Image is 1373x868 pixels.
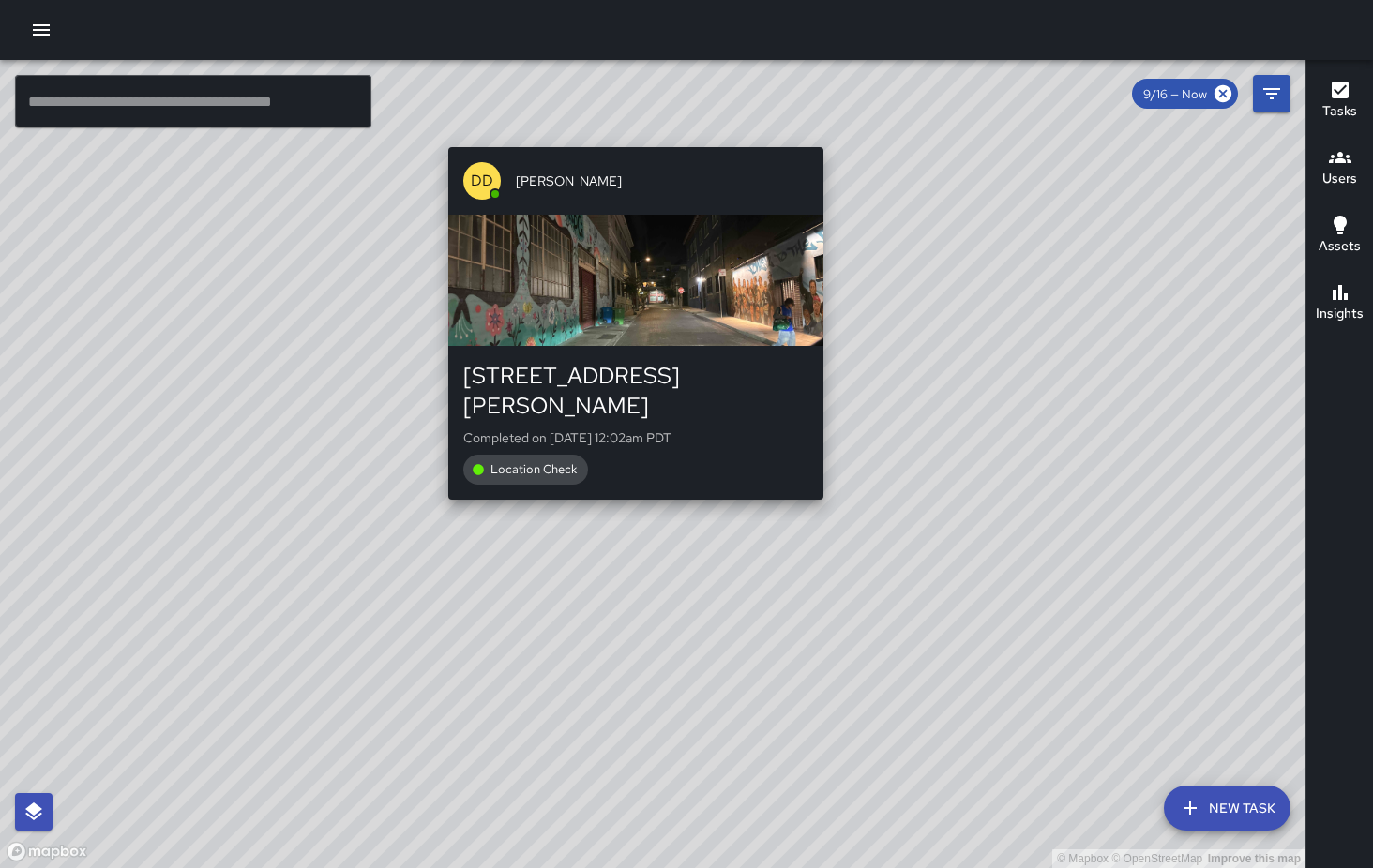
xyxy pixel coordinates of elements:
h6: Assets [1319,236,1361,257]
span: [PERSON_NAME] [516,172,808,190]
h6: Insights [1316,304,1364,324]
span: 9/16 — Now [1132,86,1218,102]
button: DD[PERSON_NAME][STREET_ADDRESS][PERSON_NAME]Completed on [DATE] 12:02am PDTLocation Check [448,147,823,500]
h6: Tasks [1322,101,1357,122]
button: Assets [1306,202,1373,270]
div: 9/16 — Now [1132,79,1238,109]
span: Location Check [479,461,588,477]
div: [STREET_ADDRESS][PERSON_NAME] [463,361,808,421]
button: Insights [1306,270,1373,337]
p: Completed on [DATE] 12:02am PDT [463,428,808,447]
button: Users [1306,135,1373,202]
h6: Users [1322,169,1357,189]
button: Filters [1253,75,1290,112]
button: Tasks [1306,67,1373,135]
button: New Task [1164,786,1290,831]
p: DD [471,170,493,192]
